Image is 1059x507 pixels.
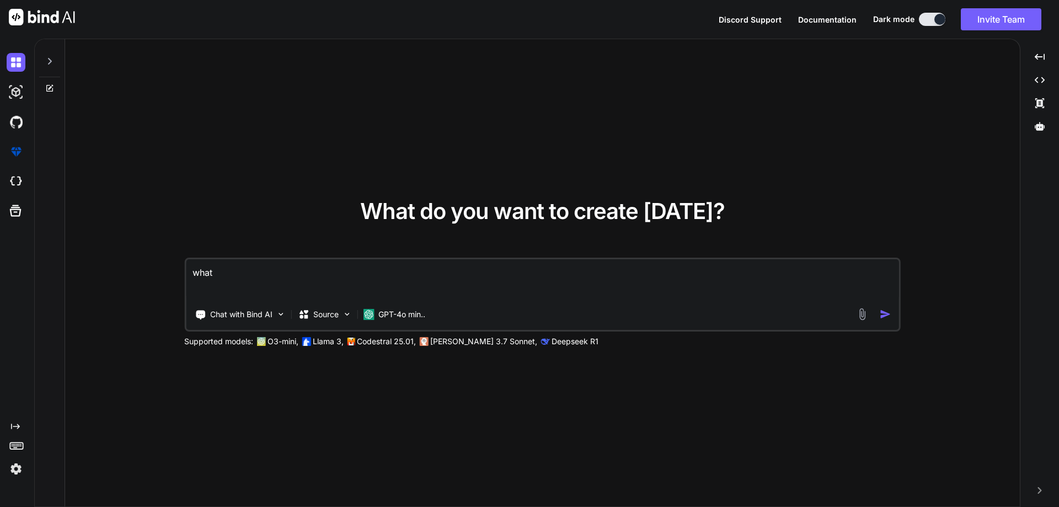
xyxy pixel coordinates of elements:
[347,338,355,345] img: Mistral-AI
[7,53,25,72] img: darkChat
[798,15,857,24] span: Documentation
[961,8,1041,30] button: Invite Team
[186,259,899,300] textarea: what
[856,308,869,321] img: attachment
[276,309,285,319] img: Pick Tools
[360,198,725,225] span: What do you want to create [DATE]?
[873,14,914,25] span: Dark mode
[184,336,253,347] p: Supported models:
[719,15,782,24] span: Discord Support
[719,14,782,25] button: Discord Support
[7,460,25,478] img: settings
[313,309,339,320] p: Source
[268,336,298,347] p: O3-mini,
[541,337,549,346] img: claude
[7,113,25,131] img: githubDark
[798,14,857,25] button: Documentation
[419,337,428,346] img: claude
[210,309,272,320] p: Chat with Bind AI
[7,142,25,161] img: premium
[7,172,25,191] img: cloudideIcon
[342,309,351,319] img: Pick Models
[430,336,537,347] p: [PERSON_NAME] 3.7 Sonnet,
[357,336,416,347] p: Codestral 25.01,
[256,337,265,346] img: GPT-4
[880,308,891,320] img: icon
[7,83,25,102] img: darkAi-studio
[552,336,598,347] p: Deepseek R1
[302,337,311,346] img: Llama2
[313,336,344,347] p: Llama 3,
[9,9,75,25] img: Bind AI
[363,309,374,320] img: GPT-4o mini
[378,309,425,320] p: GPT-4o min..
